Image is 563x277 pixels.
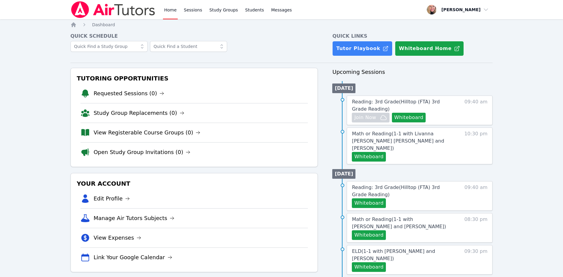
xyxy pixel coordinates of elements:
a: Open Study Group Invitations (0) [94,148,191,156]
img: Air Tutors [70,1,156,18]
li: [DATE] [332,169,355,179]
input: Quick Find a Study Group [70,41,148,52]
button: Whiteboard [352,262,386,272]
a: View Expenses [94,234,141,242]
span: 09:40 am [464,98,488,122]
span: Math or Reading ( 1-1 with Livanna [PERSON_NAME] [PERSON_NAME] and [PERSON_NAME] ) [352,131,444,151]
span: 09:40 am [464,184,488,208]
button: Whiteboard [392,113,426,122]
h4: Quick Links [332,33,493,40]
span: Reading: 3rd Grade ( Hilltop (FTA) 3rd Grade Reading ) [352,184,439,197]
a: Manage Air Tutors Subjects [94,214,175,222]
a: Requested Sessions (0) [94,89,164,98]
h4: Quick Schedule [70,33,318,40]
nav: Breadcrumb [70,22,493,28]
input: Quick Find a Student [150,41,227,52]
h3: Tutoring Opportunities [76,73,313,84]
a: Dashboard [92,22,115,28]
span: 10:30 pm [464,130,487,162]
button: Join Now [352,113,389,122]
button: Whiteboard [352,152,386,162]
span: Dashboard [92,22,115,27]
a: Study Group Replacements (0) [94,109,184,117]
a: Link Your Google Calendar [94,253,172,262]
span: Math or Reading ( 1-1 with [PERSON_NAME] and [PERSON_NAME] ) [352,216,446,229]
span: Join Now [354,114,376,121]
li: [DATE] [332,83,355,93]
span: ELD ( 1-1 with [PERSON_NAME] and [PERSON_NAME] ) [352,248,435,261]
a: Math or Reading(1-1 with Livanna [PERSON_NAME] [PERSON_NAME] and [PERSON_NAME]) [352,130,453,152]
span: 08:30 pm [464,216,487,240]
a: Reading: 3rd Grade(Hilltop (FTA) 3rd Grade Reading) [352,98,453,113]
button: Whiteboard [352,198,386,208]
a: View Registerable Course Groups (0) [94,128,201,137]
a: ELD(1-1 with [PERSON_NAME] and [PERSON_NAME]) [352,248,453,262]
a: Edit Profile [94,194,130,203]
button: Whiteboard Home [395,41,464,56]
a: Math or Reading(1-1 with [PERSON_NAME] and [PERSON_NAME]) [352,216,453,230]
button: Whiteboard [352,230,386,240]
h3: Your Account [76,178,313,189]
span: Messages [271,7,292,13]
span: 09:30 pm [464,248,487,272]
a: Reading: 3rd Grade(Hilltop (FTA) 3rd Grade Reading) [352,184,453,198]
a: Tutor Playbook [332,41,393,56]
span: Reading: 3rd Grade ( Hilltop (FTA) 3rd Grade Reading ) [352,99,439,112]
h3: Upcoming Sessions [332,68,493,76]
